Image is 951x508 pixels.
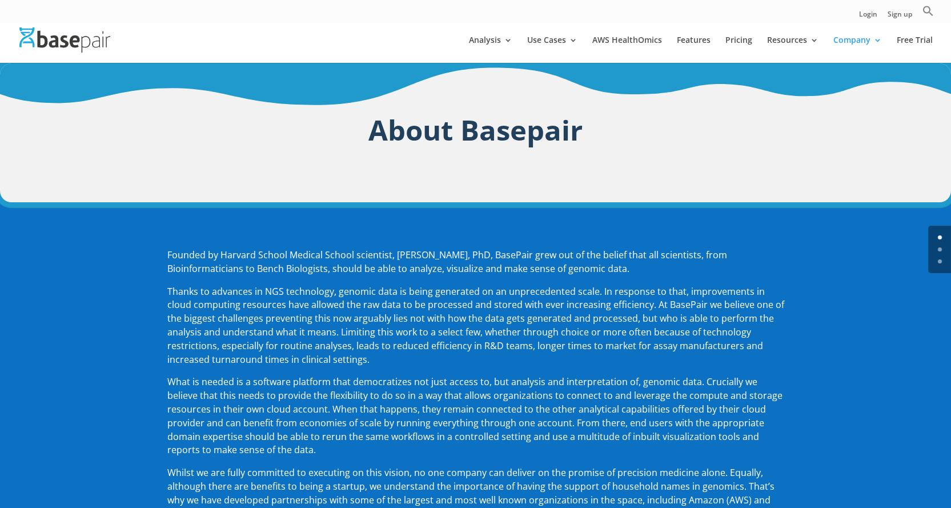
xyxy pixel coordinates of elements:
a: Features [677,36,711,63]
a: Company [833,36,882,63]
h1: About Basepair [167,110,784,156]
a: AWS HealthOmics [592,36,662,63]
a: Pricing [725,36,752,63]
a: Analysis [469,36,512,63]
a: Search Icon Link [922,5,934,23]
svg: Search [922,5,934,17]
a: Login [859,11,877,23]
p: Founded by Harvard School Medical School scientist, [PERSON_NAME], PhD, BasePair grew out of the ... [167,249,784,285]
a: Free Trial [897,36,933,63]
a: 1 [938,247,942,251]
p: What is needed is a software platform that democratizes not just access to, but analysis and inte... [167,375,784,466]
a: Use Cases [527,36,577,63]
a: Resources [767,36,818,63]
a: 0 [938,235,942,239]
span: Thanks to advances in NGS technology, genomic data is being generated on an unprecedented scale. ... [167,285,784,366]
img: Basepair [19,27,110,52]
a: Sign up [888,11,912,23]
a: 2 [938,259,942,263]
